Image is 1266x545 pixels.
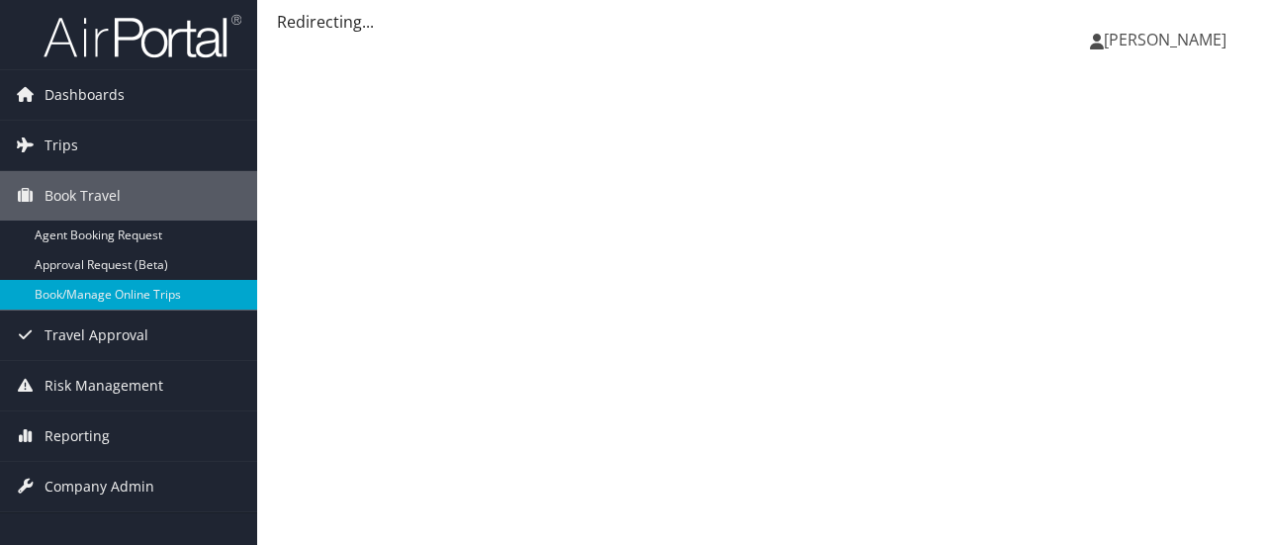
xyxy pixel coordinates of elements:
[45,311,148,360] span: Travel Approval
[45,411,110,461] span: Reporting
[1104,29,1226,50] span: [PERSON_NAME]
[1090,10,1246,69] a: [PERSON_NAME]
[45,462,154,511] span: Company Admin
[45,70,125,120] span: Dashboards
[44,13,241,59] img: airportal-logo.png
[45,361,163,410] span: Risk Management
[45,171,121,221] span: Book Travel
[277,10,1246,34] div: Redirecting...
[45,121,78,170] span: Trips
